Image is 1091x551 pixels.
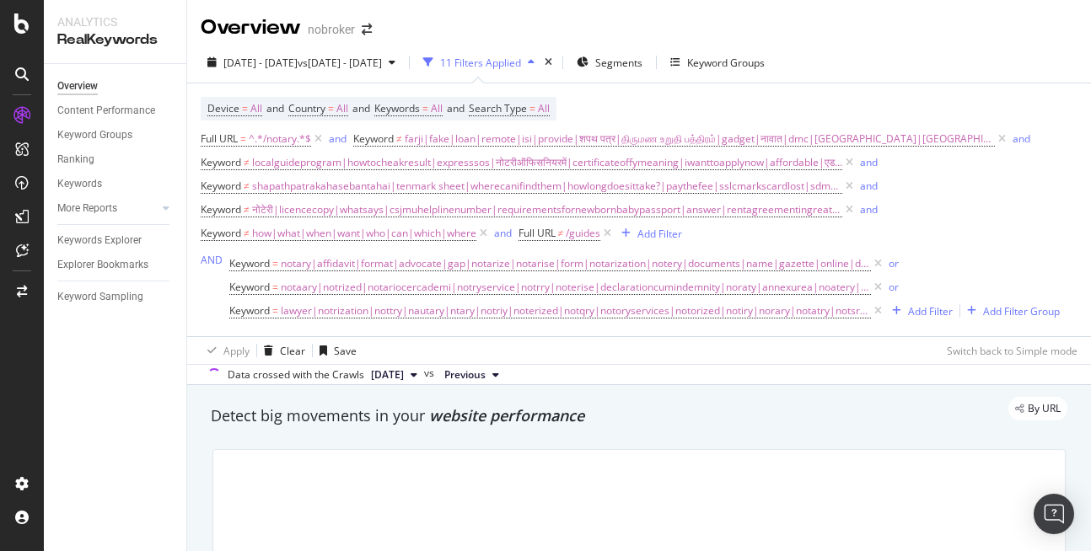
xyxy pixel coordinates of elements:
span: = [272,256,278,270]
button: and [860,178,878,194]
span: Country [288,101,325,115]
button: Apply [201,337,250,364]
button: Previous [438,365,506,385]
span: All [336,97,348,120]
button: and [860,201,878,217]
span: = [328,101,334,115]
div: Keywords [57,175,102,193]
div: legacy label [1008,397,1067,420]
span: = [242,101,248,115]
span: notaary|notrized|notariocercademi|notryservice|notrry|noterise|declarationcumindemnity|noraty|ann... [281,275,871,299]
span: Keyword [201,179,241,193]
a: Keywords [57,175,175,193]
div: RealKeywords [57,30,173,50]
button: and [329,131,347,147]
span: and [447,101,465,115]
div: Open Intercom Messenger [1034,494,1074,534]
div: Add Filter [908,304,953,318]
button: [DATE] [364,365,424,385]
div: AND [201,253,223,267]
a: Ranking [57,151,175,169]
div: Clear [280,344,305,358]
span: shapathpatrakahasebantahai|tenmark sheet|wherecanifindthem|howlongdoesittake?|paythefee|sslcmarks... [252,174,842,198]
a: Explorer Bookmarks [57,256,175,274]
div: Save [334,344,357,358]
button: [DATE] - [DATE]vs[DATE] - [DATE] [201,49,402,76]
div: Analytics [57,13,173,30]
span: Device [207,101,239,115]
span: and [352,101,370,115]
a: Keyword Sampling [57,288,175,306]
span: vs [DATE] - [DATE] [298,56,382,70]
div: Switch back to Simple mode [947,344,1078,358]
div: 11 Filters Applied [440,56,521,70]
span: farji|fake|loan|remote|isi|provide|शपथ पत्र|திருமண உறுதி பத்திரம்|gadget|नावात|dmc|[GEOGRAPHIC_DA... [405,127,995,151]
span: vs [424,366,438,381]
div: Ranking [57,151,94,169]
div: nobroker [308,21,355,38]
button: Save [313,337,357,364]
span: ≠ [244,202,250,217]
div: and [1013,131,1030,146]
span: Keyword [229,303,270,318]
button: or [889,279,899,295]
span: Keyword [229,280,270,294]
div: More Reports [57,200,117,217]
button: or [889,255,899,271]
span: = [240,131,246,146]
button: Clear [257,337,305,364]
span: ≠ [244,226,250,240]
span: Keyword [353,131,394,146]
a: Overview [57,78,175,95]
span: ≠ [558,226,564,240]
span: = [272,280,278,294]
span: localguideprogram|howtocheakresult|expresssos|नोटरीऑफिसनियरमें|certificateoffymeaning|iwanttoappl... [252,151,842,174]
div: Add Filter [637,227,682,241]
span: Previous [444,367,486,382]
span: Keywords [374,101,420,115]
span: ≠ [396,131,402,146]
span: = [422,101,428,115]
span: All [250,97,262,120]
button: and [494,225,512,241]
div: arrow-right-arrow-left [362,24,372,35]
div: Data crossed with the Crawls [228,367,364,382]
span: ≠ [244,155,250,169]
span: By URL [1028,404,1061,414]
span: Search Type [469,101,527,115]
span: ^.*/notary.*$ [249,127,311,151]
button: Switch back to Simple mode [940,337,1078,364]
span: All [538,97,550,120]
span: Full URL [201,131,238,146]
button: Segments [570,49,649,76]
span: and [266,101,284,115]
span: lawyer|notrization|nottry|nautary|ntary|notriy|noterized|notqry|notoryservices|notorized|notiry|n... [281,299,871,323]
div: or [889,256,899,270]
span: Full URL [519,226,556,240]
div: and [494,226,512,240]
span: = [272,303,278,318]
div: Overview [201,13,301,42]
button: Add Filter [615,223,682,243]
div: Apply [223,344,250,358]
a: Content Performance [57,102,175,120]
span: Keyword [201,202,241,217]
div: Explorer Bookmarks [57,256,148,274]
a: Keyword Groups [57,126,175,144]
span: = [529,101,535,115]
button: Add Filter Group [960,301,1060,321]
div: Keywords Explorer [57,232,142,249]
span: /guides [566,222,600,245]
button: and [1013,131,1030,147]
span: All [431,97,443,120]
a: Keywords Explorer [57,232,175,249]
div: Keyword Groups [687,56,765,70]
span: how|what|when|want|who|can|which|where [252,222,476,245]
button: Keyword Groups [664,49,771,76]
div: Content Performance [57,102,155,120]
span: Keyword [201,226,241,240]
div: Overview [57,78,98,95]
span: Segments [595,56,642,70]
div: Keyword Groups [57,126,132,144]
button: 11 Filters Applied [417,49,541,76]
